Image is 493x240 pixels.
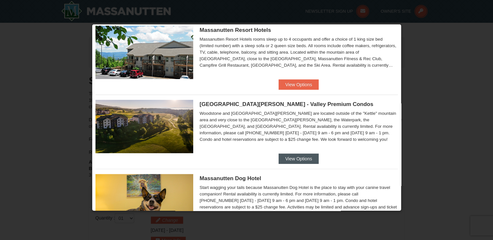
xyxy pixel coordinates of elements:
button: View Options [279,79,318,90]
img: 19219041-4-ec11c166.jpg [95,100,193,153]
div: Start wagging your tails because Massanutten Dog Hotel is the place to stay with your canine trav... [200,184,398,217]
div: Massanutten Resort Hotels rooms sleep up to 4 occupants and offer a choice of 1 king size bed (li... [200,36,398,69]
span: Massanutten Dog Hotel [200,175,261,181]
div: Woodstone and [GEOGRAPHIC_DATA][PERSON_NAME] are located outside of the "Kettle" mountain area an... [200,110,398,143]
button: View Options [279,153,318,164]
img: 19219026-1-e3b4ac8e.jpg [95,26,193,79]
span: Massanutten Resort Hotels [200,27,271,33]
span: [GEOGRAPHIC_DATA][PERSON_NAME] - Valley Premium Condos [200,101,373,107]
img: 27428181-5-81c892a3.jpg [95,174,193,227]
